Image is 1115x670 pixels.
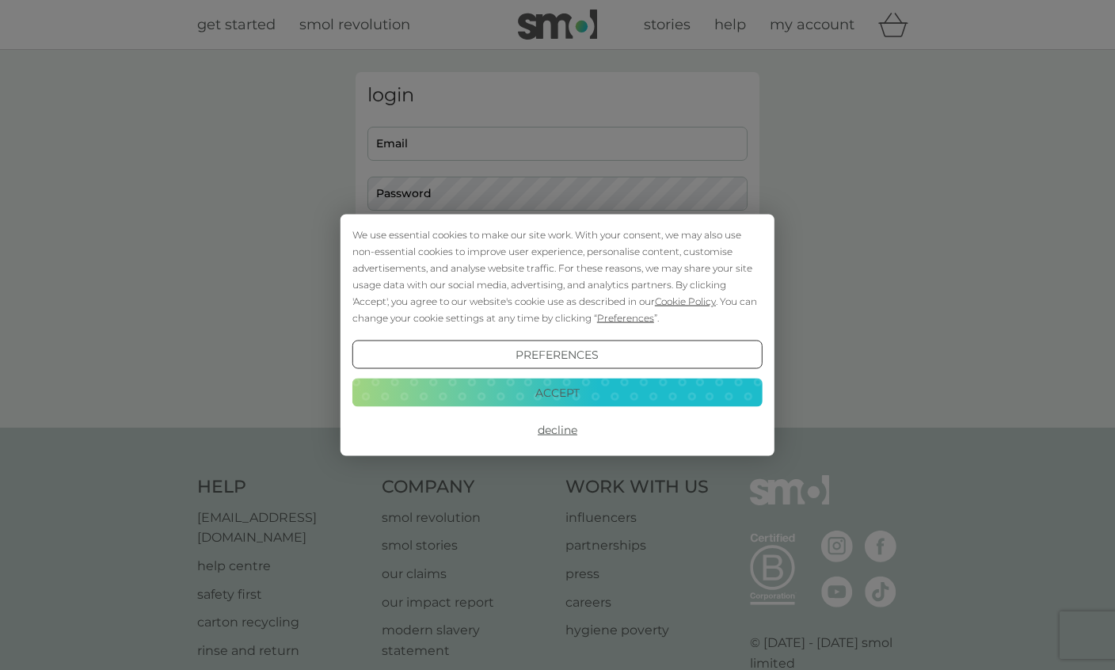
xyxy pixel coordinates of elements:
span: Cookie Policy [655,295,716,307]
button: Preferences [352,341,763,369]
span: Preferences [597,312,654,324]
div: Cookie Consent Prompt [341,215,774,456]
div: We use essential cookies to make our site work. With your consent, we may also use non-essential ... [352,227,763,326]
button: Accept [352,378,763,406]
button: Decline [352,416,763,444]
